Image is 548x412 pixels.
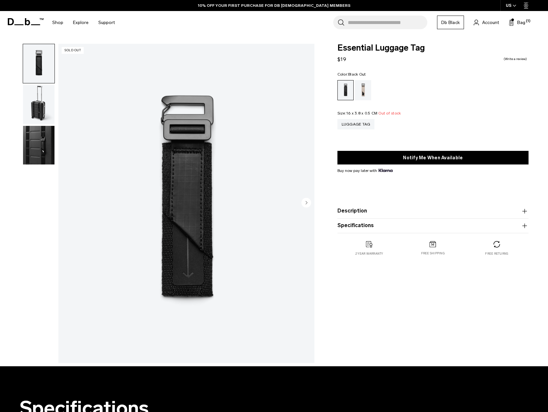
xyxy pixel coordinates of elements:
[337,56,346,62] span: $19
[337,119,375,129] a: Luggage Tag
[437,16,464,29] a: Db Black
[301,198,311,209] button: Next slide
[378,111,401,115] span: Out of stock
[337,111,401,115] legend: Size:
[98,11,115,34] a: Support
[355,80,371,100] a: Fogbow Beige
[337,151,529,164] button: Notify Me When Available
[23,126,55,165] img: Essential Luggage Tag Black Out
[337,168,393,174] span: Buy now pay later with
[337,222,529,230] button: Specifications
[337,207,529,215] button: Description
[482,19,499,26] span: Account
[504,57,527,61] a: Write a review
[474,18,499,26] a: Account
[337,44,529,52] span: Essential Luggage Tag
[355,251,383,256] p: 2 year warranty
[526,18,530,24] span: (1)
[337,80,354,100] a: Black Out
[379,169,393,172] img: {"height" => 20, "alt" => "Klarna"}
[348,72,366,77] span: Black Out
[62,47,84,54] p: Sold Out
[73,11,89,34] a: Explore
[23,44,55,83] img: Essential Luggage Tag Black Out
[517,19,525,26] span: Bag
[346,111,377,115] span: 16 x 3.8 x 0.5 CM
[23,85,55,124] img: Essential Luggage Tag Black Out
[509,18,525,26] button: Bag (1)
[52,11,63,34] a: Shop
[337,72,366,76] legend: Color:
[421,251,445,256] p: Free shipping
[485,251,508,256] p: Free returns
[58,44,314,363] img: Essential Luggage Tag Black Out
[58,44,314,363] li: 1 / 3
[198,3,350,8] a: 10% OFF YOUR FIRST PURCHASE FOR DB [DEMOGRAPHIC_DATA] MEMBERS
[47,11,120,34] nav: Main Navigation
